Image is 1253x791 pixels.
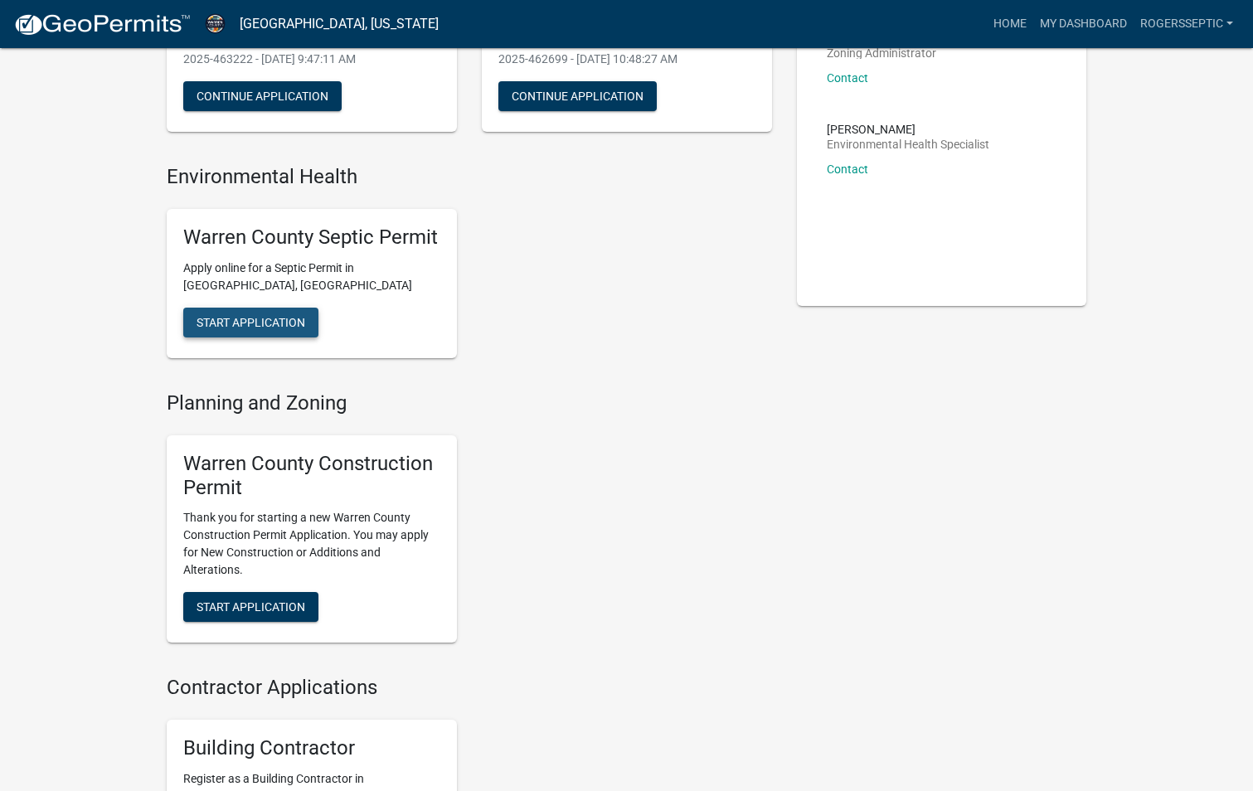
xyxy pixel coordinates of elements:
[183,51,440,68] p: 2025-463222 - [DATE] 9:47:11 AM
[183,81,342,111] button: Continue Application
[197,600,305,614] span: Start Application
[498,51,755,68] p: 2025-462699 - [DATE] 10:48:27 AM
[498,81,657,111] button: Continue Application
[167,165,772,189] h4: Environmental Health
[183,592,318,622] button: Start Application
[167,676,772,700] h4: Contractor Applications
[987,8,1033,40] a: Home
[827,47,936,59] p: Zoning Administrator
[183,509,440,579] p: Thank you for starting a new Warren County Construction Permit Application. You may apply for New...
[183,226,440,250] h5: Warren County Septic Permit
[183,260,440,294] p: Apply online for a Septic Permit in [GEOGRAPHIC_DATA], [GEOGRAPHIC_DATA]
[827,138,989,150] p: Environmental Health Specialist
[183,452,440,500] h5: Warren County Construction Permit
[183,736,440,760] h5: Building Contractor
[827,163,868,176] a: Contact
[240,10,439,38] a: [GEOGRAPHIC_DATA], [US_STATE]
[167,391,772,415] h4: Planning and Zoning
[204,12,226,35] img: Warren County, Iowa
[1134,8,1240,40] a: rogersseptic
[827,71,868,85] a: Contact
[197,316,305,329] span: Start Application
[183,308,318,337] button: Start Application
[1033,8,1134,40] a: My Dashboard
[827,124,989,135] p: [PERSON_NAME]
